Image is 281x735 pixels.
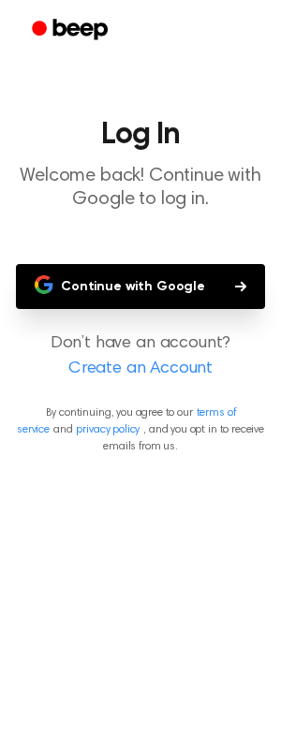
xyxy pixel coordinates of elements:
p: By continuing, you agree to our and , and you opt in to receive emails from us. [15,404,266,455]
h1: Log In [15,120,266,150]
a: Create an Account [19,357,262,382]
p: Don’t have an account? [15,331,266,382]
a: privacy policy [76,424,140,435]
a: Beep [19,12,125,49]
button: Continue with Google [16,264,265,309]
p: Welcome back! Continue with Google to log in. [15,165,266,212]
